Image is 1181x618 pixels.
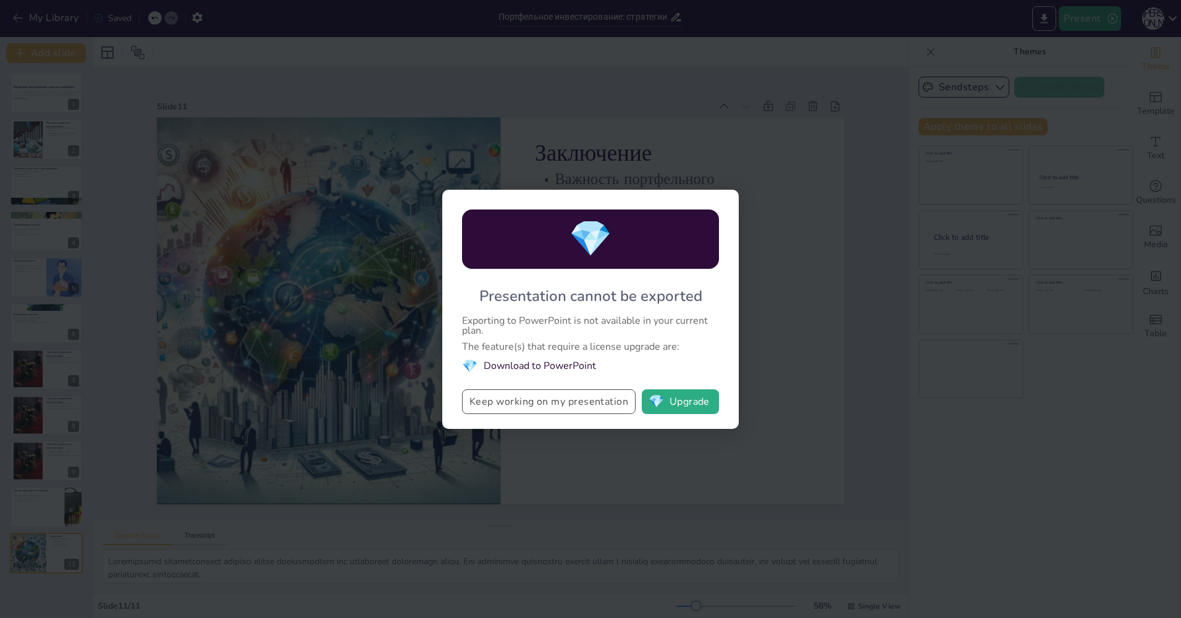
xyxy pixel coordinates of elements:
span: diamond [569,215,612,263]
div: The feature(s) that require a license upgrade are: [462,342,719,352]
span: diamond [462,358,477,375]
button: diamondUpgrade [642,389,719,414]
div: Presentation cannot be exported [479,286,702,306]
button: Keep working on my presentation [462,389,636,414]
li: Download to PowerPoint [462,358,719,375]
span: diamond [649,396,664,408]
div: Exporting to PowerPoint is not available in your current plan. [462,316,719,336]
